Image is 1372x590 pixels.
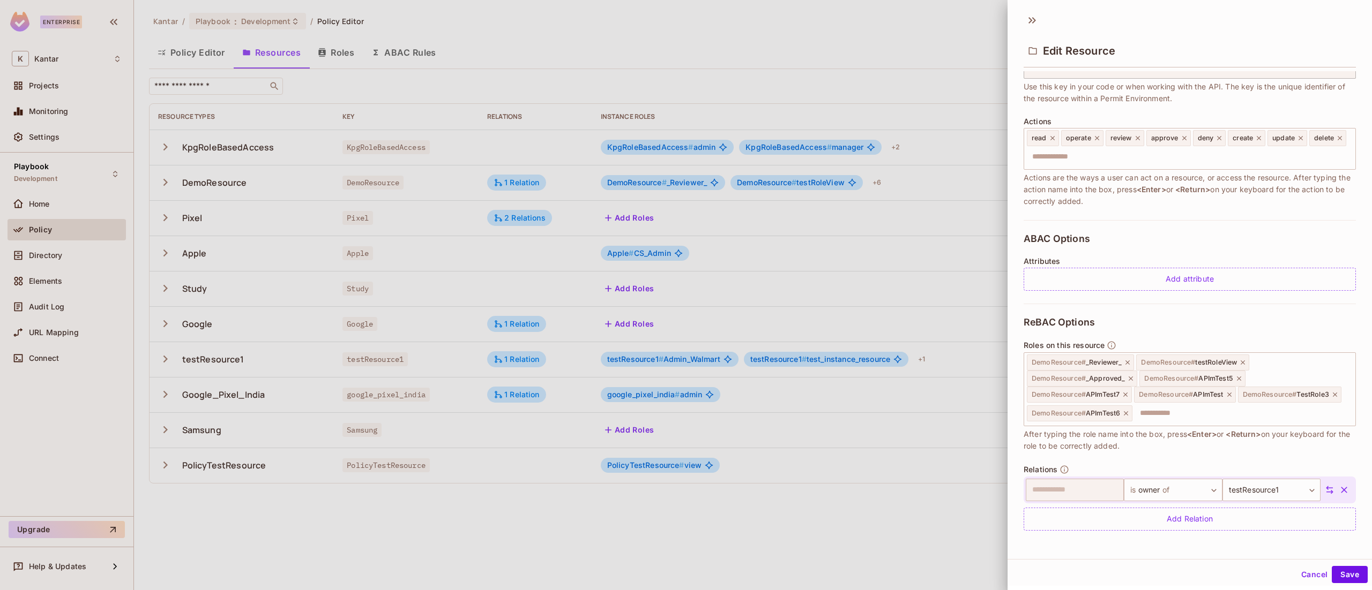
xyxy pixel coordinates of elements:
[1238,387,1341,403] div: DemoResource#TestRole3
[1267,130,1307,146] div: update
[1024,233,1090,244] span: ABAC Options
[1024,257,1061,266] span: Attributes
[1139,390,1223,399] span: APImTest
[1061,130,1103,146] div: operate
[1141,358,1195,366] span: DemoResource #
[1137,185,1166,194] span: <Enter>
[1024,428,1356,452] span: After typing the role name into the box, press or on your keyboard for the role to be correctly a...
[1146,130,1191,146] div: approve
[1024,341,1105,350] span: Roles on this resource
[1332,566,1368,583] button: Save
[1032,409,1086,417] span: DemoResource #
[1027,130,1059,146] div: read
[1187,429,1217,438] span: <Enter>
[1136,354,1249,370] div: DemoResource#testRoleView
[1139,370,1245,387] div: DemoResource#APImTest5
[1032,134,1047,142] span: read
[1243,390,1297,398] span: DemoResource #
[1243,390,1329,399] span: TestRole3
[1024,117,1052,126] span: Actions
[1032,390,1086,398] span: DemoResource #
[1144,374,1233,383] span: APImTest5
[1141,358,1237,367] span: testRoleView
[1130,481,1138,498] span: is
[1032,374,1086,382] span: DemoResource #
[1024,465,1057,474] span: Relations
[1144,374,1198,382] span: DemoResource #
[1124,479,1222,501] div: owner
[1024,268,1356,291] div: Add attribute
[1106,130,1144,146] div: review
[1066,134,1091,142] span: operate
[1024,317,1095,328] span: ReBAC Options
[1314,134,1334,142] span: delete
[1228,130,1265,146] div: create
[1134,387,1235,403] div: DemoResource#APImTest
[1024,172,1356,207] span: Actions are the ways a user can act on a resource, or access the resource. After typing the actio...
[1175,185,1210,194] span: <Return>
[1032,358,1086,366] span: DemoResource #
[1032,374,1125,383] span: _Approved_
[1222,479,1321,501] div: testResource1
[1032,358,1122,367] span: _Reviewer_
[1297,566,1332,583] button: Cancel
[1027,387,1132,403] div: DemoResource#APImTest7
[1110,134,1132,142] span: review
[1032,409,1120,418] span: APImTest6
[1043,44,1115,57] span: Edit Resource
[1198,134,1214,142] span: deny
[1309,130,1346,146] div: delete
[1024,508,1356,531] div: Add Relation
[1160,481,1169,498] span: of
[1151,134,1179,142] span: approve
[1139,390,1193,398] span: DemoResource #
[1027,370,1137,387] div: DemoResource#_Approved_
[1226,429,1261,438] span: <Return>
[1032,390,1120,399] span: APImTest7
[1027,405,1132,421] div: DemoResource#APImTest6
[1027,354,1134,370] div: DemoResource#_Reviewer_
[1233,134,1253,142] span: create
[1272,134,1295,142] span: update
[1193,130,1226,146] div: deny
[1024,81,1356,104] span: Use this key in your code or when working with the API. The key is the unique identifier of the r...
